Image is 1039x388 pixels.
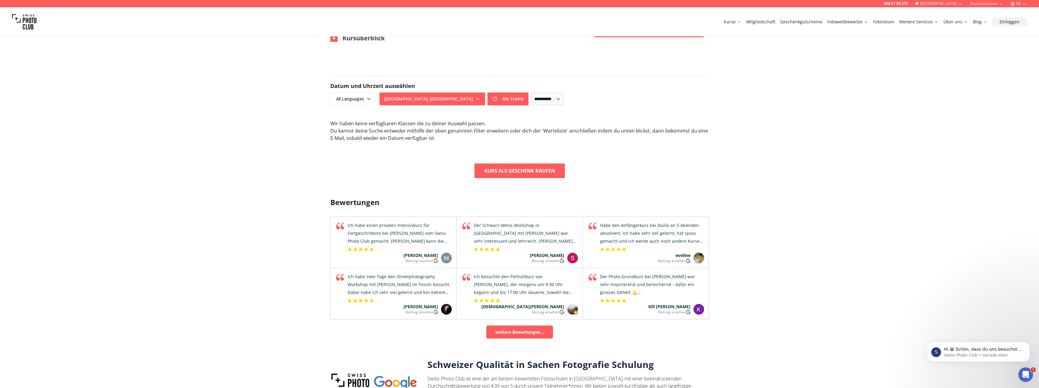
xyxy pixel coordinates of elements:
button: Mitgliedschaft [744,18,778,26]
button: Kursüberblick [330,34,385,42]
h3: Schweizer Qualität in Sachen Fotografie Schulung [427,359,709,370]
img: Outline Close [330,35,338,42]
img: Swiss photo club [12,10,36,34]
button: Über uns [941,18,970,26]
a: Mitgliedschaft [746,19,775,25]
iframe: Intercom notifications Nachricht [918,329,1039,372]
a: Weitere Services [899,19,939,25]
a: 058 51 00 270 [884,1,908,6]
button: Fotowettbewerbe [825,18,871,26]
button: Weitere Services [897,18,941,26]
button: Alle Städte [487,93,528,105]
a: Kurse [724,19,741,25]
button: Fotoreisen [871,18,897,26]
h2: Datum und Uhrzeit auswählen [330,82,709,90]
h3: Bewertungen [330,197,709,207]
span: All Languages [331,93,376,104]
button: Einloggen [992,18,1027,26]
a: Über uns [943,19,968,25]
a: Kurs als Geschenk kaufen [474,164,565,178]
button: All Languages [330,93,377,105]
a: Fotowettbewerbe [827,19,868,25]
b: Kurs als Geschenk kaufen [484,167,555,174]
a: Fotoreisen [873,19,894,25]
button: Geschenkgutscheine [778,18,825,26]
button: [GEOGRAPHIC_DATA], [GEOGRAPHIC_DATA] [380,93,485,105]
span: 1 [1031,367,1036,372]
button: Kurse [721,18,744,26]
button: Blog [970,18,990,26]
iframe: Intercom live chat [1018,367,1033,382]
a: Geschenkgutscheine [780,19,822,25]
a: Blog [973,19,987,25]
div: Wir haben keine verfügbaren Klassen die zu deiner Auswahl passen . Du kannst deine Suche entweder... [330,120,709,142]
